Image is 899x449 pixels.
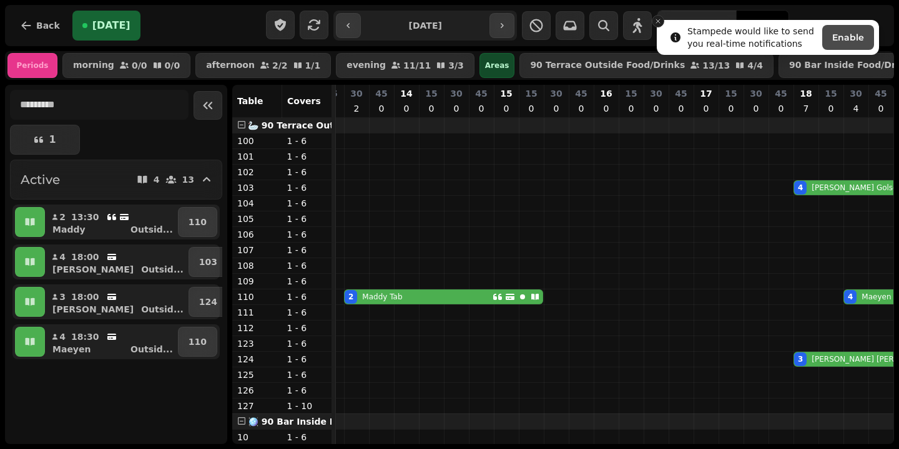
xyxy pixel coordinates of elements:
p: 1 - 6 [287,353,327,365]
p: Outsid ... [130,223,173,236]
p: 0 [626,102,636,115]
p: 13 / 13 [702,61,730,70]
p: 16 [600,87,612,100]
p: 90 Terrace Outside Food/Drinks [530,60,685,70]
p: 124 [199,296,217,308]
p: 45 [475,87,487,100]
p: 1 - 6 [287,150,327,163]
button: 418:30MaeyenOutsid... [47,327,175,357]
p: 13 [182,175,194,184]
p: 1 - 6 [287,259,327,272]
p: 15 [625,87,637,100]
p: afternoon [206,60,255,70]
p: 104 [237,197,277,210]
p: 108 [237,259,277,272]
p: 0 [776,102,786,115]
div: 4 [848,292,853,302]
p: 0 [501,102,511,115]
p: 30 [450,87,462,100]
p: 1 - 6 [287,369,327,381]
p: 4 [154,175,160,184]
p: 13:30 [71,211,99,223]
p: 15 [525,87,537,100]
p: 103 [199,256,217,268]
p: 106 [237,228,277,241]
button: [DATE] [72,11,140,41]
button: 103 [189,247,228,277]
div: Periods [7,53,57,78]
button: Back [10,11,70,41]
div: 4 [798,183,803,193]
p: 1 [49,135,56,145]
p: 4 [59,251,66,263]
div: Areas [479,53,515,78]
p: 18 [800,87,812,100]
button: 124 [189,287,228,317]
p: 127 [237,400,277,412]
p: morning [73,60,114,70]
p: 0 [876,102,886,115]
p: 102 [237,166,277,178]
button: evening11/113/3 [336,53,474,78]
p: Outsid ... [141,263,184,276]
button: Close toast [652,15,664,27]
p: 1 - 6 [287,244,327,256]
p: 0 [726,102,736,115]
p: Maeyen [52,343,91,355]
p: evening [346,60,386,70]
p: 30 [550,87,562,100]
div: 2 [348,292,353,302]
span: Table [237,96,263,106]
p: 1 - 6 [287,181,327,194]
p: 30 [750,87,762,100]
p: Maddy Tab [362,292,402,302]
button: 318:00[PERSON_NAME]Outsid... [47,287,186,317]
p: 1 - 6 [287,291,327,303]
p: [PERSON_NAME] [52,263,134,276]
span: 🦢 90 Terrace Outside Food/Drinks [248,120,416,130]
p: Outsid ... [141,303,184,316]
p: 107 [237,244,277,256]
p: 105 [237,213,277,225]
p: 45 [675,87,687,100]
p: 111 [237,306,277,319]
p: 0 [701,102,711,115]
p: 0 [551,102,561,115]
p: 0 [526,102,536,115]
p: [PERSON_NAME] [52,303,134,316]
p: 0 [826,102,836,115]
p: 1 / 1 [305,61,321,70]
p: 112 [237,322,277,334]
p: 18:00 [71,251,99,263]
p: 0 [676,102,686,115]
p: 0 [476,102,486,115]
p: 30 [650,87,662,100]
p: 0 [451,102,461,115]
p: 110 [189,216,207,228]
p: 0 [601,102,611,115]
p: 4 / 4 [747,61,763,70]
p: Outsid ... [130,343,173,355]
p: 2 [59,211,66,223]
p: 2 / 2 [272,61,288,70]
p: 126 [237,384,277,397]
p: 0 / 0 [132,61,147,70]
p: 0 [651,102,661,115]
span: 🪩 90 Bar Inside Food/Drinks [248,417,388,427]
p: 3 / 3 [448,61,464,70]
p: 18:00 [71,291,99,303]
span: Covers [287,96,321,106]
button: 213:30MaddyOutsid... [47,207,175,237]
p: 1 - 6 [287,306,327,319]
p: 45 [575,87,587,100]
button: 418:00[PERSON_NAME]Outsid... [47,247,186,277]
p: 1 - 6 [287,213,327,225]
p: 110 [189,336,207,348]
p: 2 [351,102,361,115]
div: 3 [798,354,803,364]
p: 1 - 6 [287,228,327,241]
p: 30 [850,87,862,100]
button: 110 [178,207,217,237]
p: 110 [237,291,277,303]
p: 15 [500,87,512,100]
